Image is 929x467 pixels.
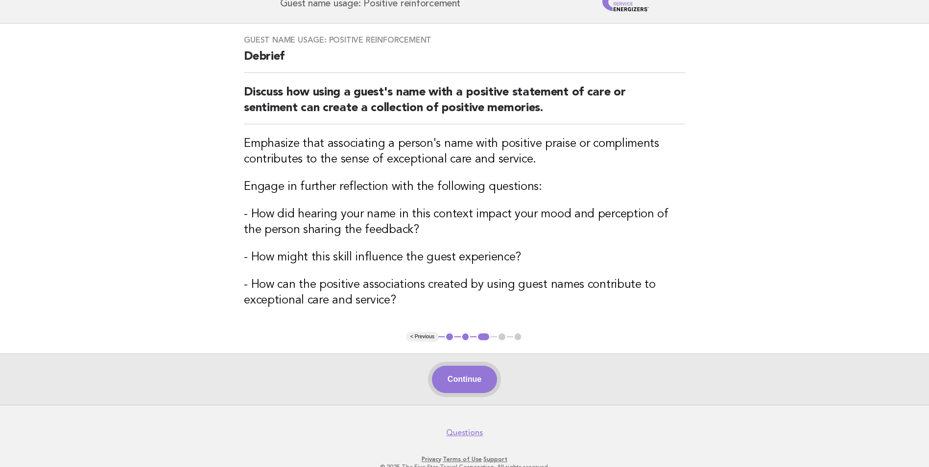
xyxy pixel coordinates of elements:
[461,332,471,342] button: 2
[244,250,685,265] h3: - How might this skill influence the guest experience?
[476,332,491,342] button: 3
[244,85,685,124] h2: Discuss how using a guest's name with a positive statement of care or sentiment can create a coll...
[244,136,685,167] h3: Emphasize that associating a person's name with positive praise or compliments contributes to the...
[244,207,685,238] h3: - How did hearing your name in this context impact your mood and perception of the person sharing...
[422,456,441,463] a: Privacy
[446,428,483,438] a: Questions
[244,277,685,308] h3: - How can the positive associations created by using guest names contribute to exceptional care a...
[244,179,685,195] h3: Engage in further reflection with the following questions:
[244,35,685,45] h3: Guest name usage: Positive reinforcement
[406,332,438,342] button: < Previous
[432,366,497,393] button: Continue
[244,49,685,73] h2: Debrief
[445,332,454,342] button: 1
[443,456,482,463] a: Terms of Use
[483,456,507,463] a: Support
[165,455,764,463] p: · ·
